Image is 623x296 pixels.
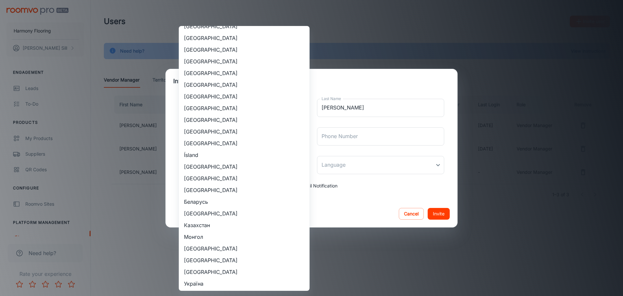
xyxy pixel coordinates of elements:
[179,243,310,254] li: [GEOGRAPHIC_DATA]
[179,161,310,173] li: [GEOGRAPHIC_DATA]
[179,208,310,219] li: [GEOGRAPHIC_DATA]
[179,79,310,91] li: [GEOGRAPHIC_DATA]
[179,44,310,56] li: [GEOGRAPHIC_DATA]
[179,32,310,44] li: [GEOGRAPHIC_DATA]
[179,91,310,102] li: [GEOGRAPHIC_DATA]
[179,184,310,196] li: [GEOGRAPHIC_DATA]
[179,254,310,266] li: [GEOGRAPHIC_DATA]
[179,149,310,161] li: Ísland
[179,278,310,290] li: Україна
[179,114,310,126] li: [GEOGRAPHIC_DATA]
[179,231,310,243] li: Монгол
[179,56,310,67] li: [GEOGRAPHIC_DATA]
[179,196,310,208] li: Беларусь
[179,219,310,231] li: Казахстан
[179,126,310,137] li: [GEOGRAPHIC_DATA]
[179,20,310,32] li: [GEOGRAPHIC_DATA]
[179,137,310,149] li: [GEOGRAPHIC_DATA]
[179,173,310,184] li: [GEOGRAPHIC_DATA]
[179,67,310,79] li: [GEOGRAPHIC_DATA]
[179,266,310,278] li: [GEOGRAPHIC_DATA]
[179,102,310,114] li: [GEOGRAPHIC_DATA]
